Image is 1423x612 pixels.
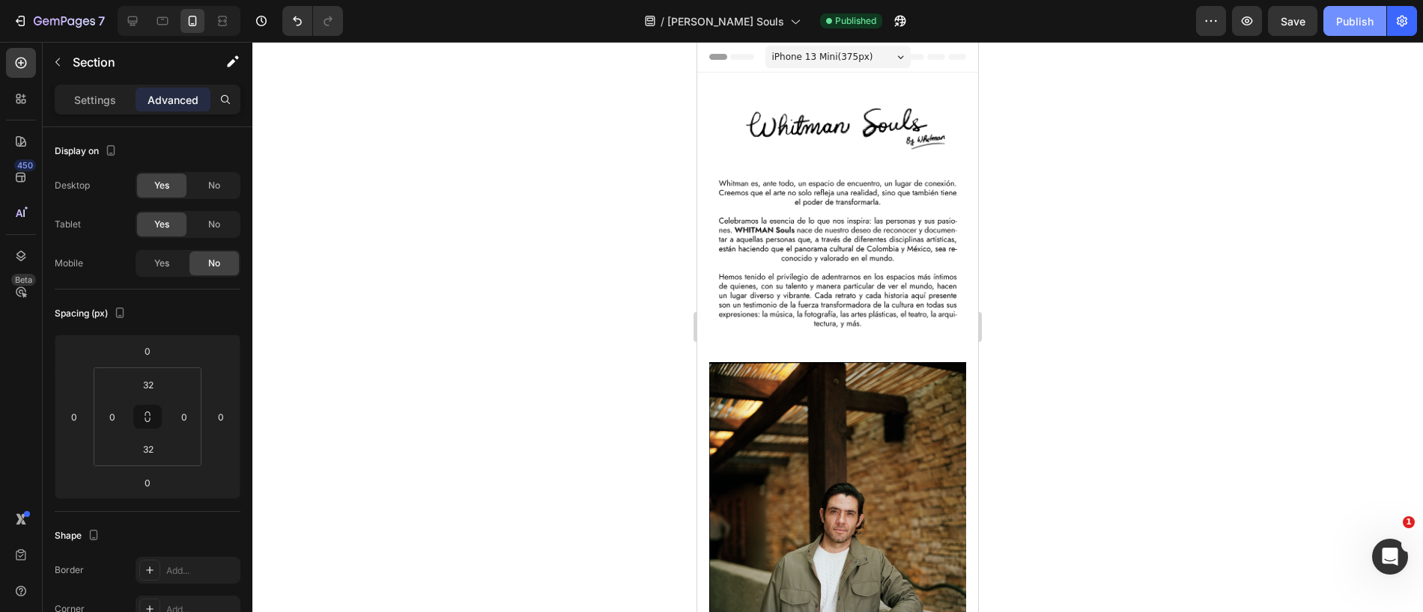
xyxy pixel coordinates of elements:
div: Spacing (px) [55,304,129,324]
span: No [208,218,220,231]
input: 0 [63,406,85,428]
div: Beta [11,274,36,286]
p: Settings [74,92,116,108]
input: 2xl [133,373,163,396]
span: No [208,179,220,192]
p: 7 [98,12,105,30]
div: Undo/Redo [282,6,343,36]
button: 7 [6,6,112,36]
span: Yes [154,179,169,192]
span: / [661,13,664,29]
div: Mobile [55,257,83,270]
span: Yes [154,257,169,270]
input: 0 [133,471,163,494]
input: 2xl [133,438,163,460]
iframe: Intercom live chat [1372,539,1408,575]
span: Published [835,14,876,28]
span: No [208,257,220,270]
span: 1 [1403,516,1415,528]
div: Add... [166,564,237,578]
span: Save [1281,15,1305,28]
div: Display on [55,141,120,162]
button: Publish [1323,6,1386,36]
p: Section [73,53,195,71]
div: 450 [14,159,36,171]
input: 0 [210,406,232,428]
button: Save [1268,6,1317,36]
div: Desktop [55,179,90,192]
div: Tablet [55,218,81,231]
div: Border [55,563,84,577]
div: Shape [55,526,103,546]
div: Publish [1336,13,1374,29]
span: [PERSON_NAME] Souls [667,13,784,29]
input: 0px [101,406,124,428]
iframe: Design area [697,42,978,612]
p: Advanced [148,92,198,108]
span: Yes [154,218,169,231]
input: 0 [133,340,163,362]
input: 0px [173,406,195,428]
